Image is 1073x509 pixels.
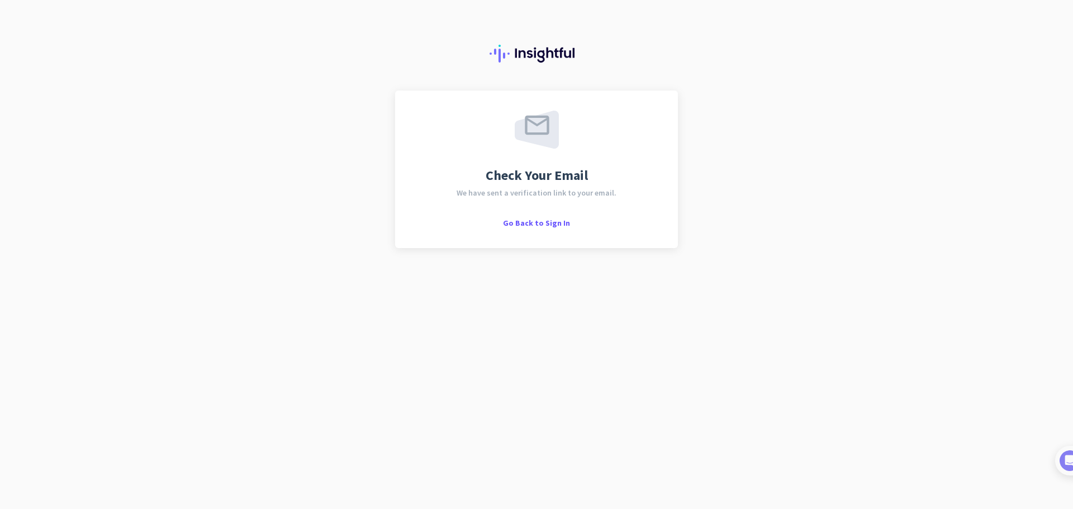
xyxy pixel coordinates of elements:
[457,189,616,197] span: We have sent a verification link to your email.
[486,169,588,182] span: Check Your Email
[490,45,583,63] img: Insightful
[515,111,559,149] img: email-sent
[503,218,570,228] span: Go Back to Sign In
